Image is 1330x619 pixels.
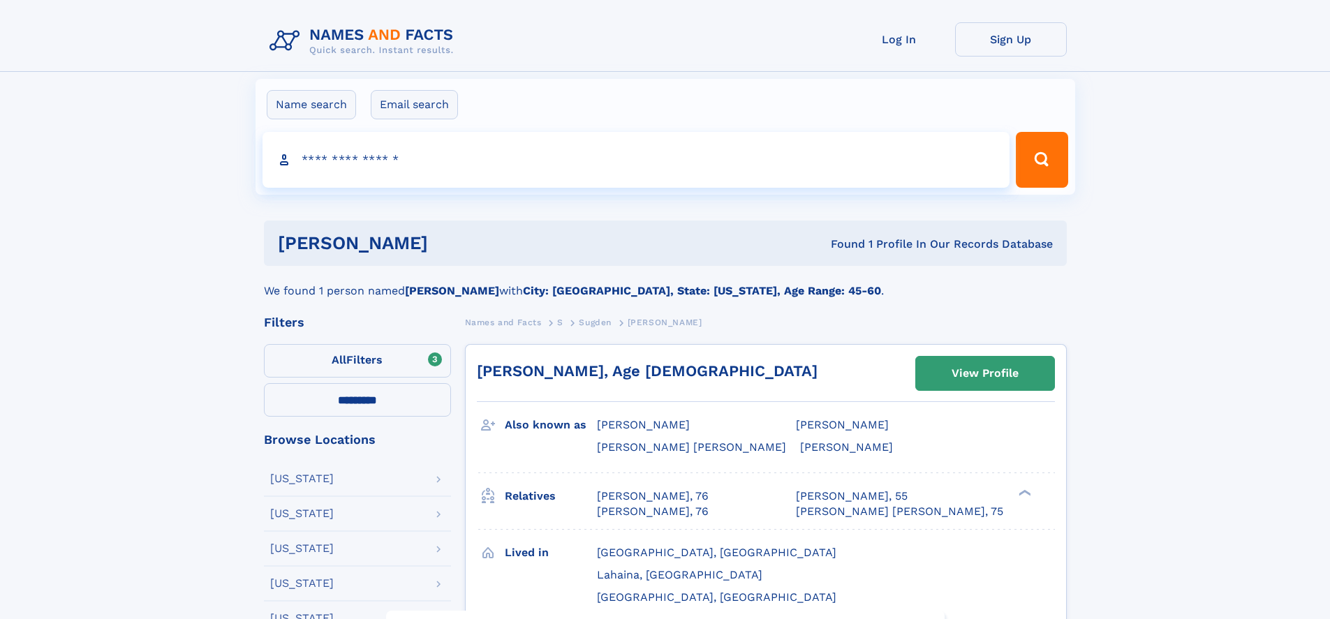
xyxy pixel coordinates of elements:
[796,418,889,431] span: [PERSON_NAME]
[597,440,786,454] span: [PERSON_NAME] [PERSON_NAME]
[843,22,955,57] a: Log In
[332,353,346,366] span: All
[264,22,465,60] img: Logo Names and Facts
[916,357,1054,390] a: View Profile
[505,413,597,437] h3: Also known as
[597,546,836,559] span: [GEOGRAPHIC_DATA], [GEOGRAPHIC_DATA]
[523,284,881,297] b: City: [GEOGRAPHIC_DATA], State: [US_STATE], Age Range: 45-60
[597,590,836,604] span: [GEOGRAPHIC_DATA], [GEOGRAPHIC_DATA]
[264,316,451,329] div: Filters
[477,362,818,380] a: [PERSON_NAME], Age [DEMOGRAPHIC_DATA]
[371,90,458,119] label: Email search
[800,440,893,454] span: [PERSON_NAME]
[264,344,451,378] label: Filters
[465,313,542,331] a: Names and Facts
[579,313,612,331] a: Sugden
[505,541,597,565] h3: Lived in
[597,504,709,519] a: [PERSON_NAME], 76
[263,132,1010,188] input: search input
[597,568,762,581] span: Lahaina, [GEOGRAPHIC_DATA]
[796,489,908,504] a: [PERSON_NAME], 55
[270,473,334,484] div: [US_STATE]
[1015,488,1032,497] div: ❯
[597,489,709,504] a: [PERSON_NAME], 76
[1016,132,1067,188] button: Search Button
[796,504,1003,519] a: [PERSON_NAME] [PERSON_NAME], 75
[505,484,597,508] h3: Relatives
[628,318,702,327] span: [PERSON_NAME]
[955,22,1067,57] a: Sign Up
[952,357,1019,389] div: View Profile
[264,433,451,446] div: Browse Locations
[405,284,499,297] b: [PERSON_NAME]
[270,578,334,589] div: [US_STATE]
[270,543,334,554] div: [US_STATE]
[629,237,1053,252] div: Found 1 Profile In Our Records Database
[557,318,563,327] span: S
[597,418,690,431] span: [PERSON_NAME]
[557,313,563,331] a: S
[579,318,612,327] span: Sugden
[278,234,630,252] h1: [PERSON_NAME]
[267,90,356,119] label: Name search
[270,508,334,519] div: [US_STATE]
[264,266,1067,299] div: We found 1 person named with .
